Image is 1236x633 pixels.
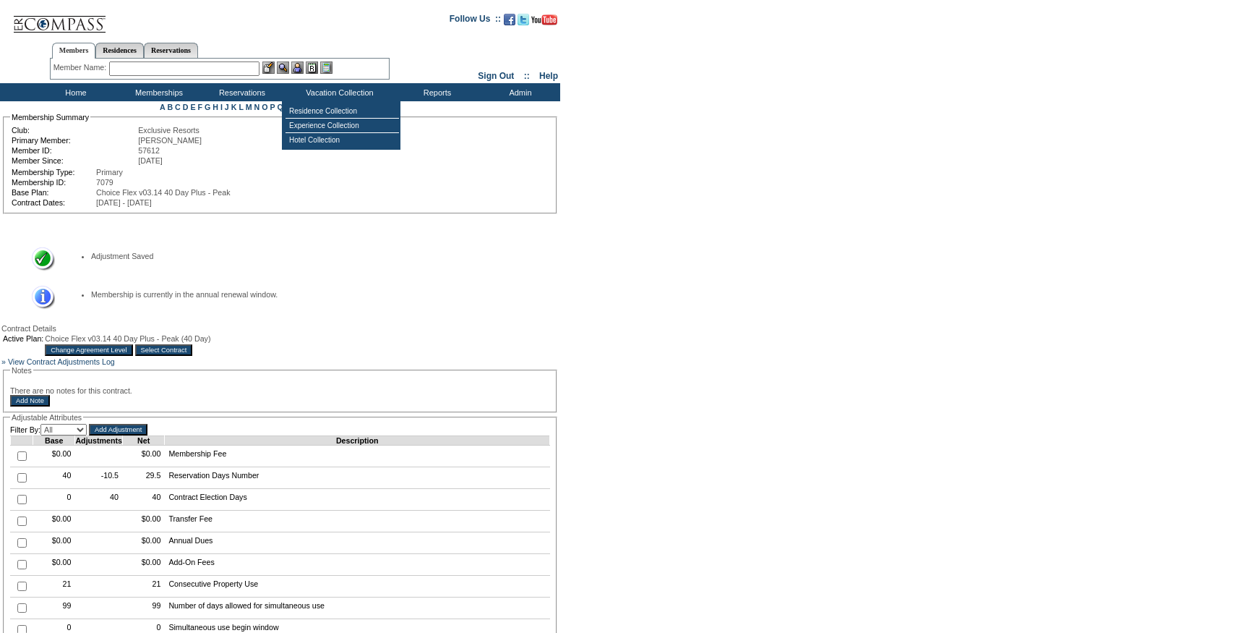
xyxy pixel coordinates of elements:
[10,366,33,375] legend: Notes
[306,61,318,74] img: Reservations
[277,103,283,111] a: Q
[478,71,514,81] a: Sign Out
[53,61,109,74] div: Member Name:
[45,334,210,343] span: Choice Flex v03.14 40 Day Plus - Peak (40 Day)
[22,247,55,271] img: Success Message
[10,413,83,422] legend: Adjustable Attributes
[165,467,550,489] td: Reservation Days Number
[33,489,75,511] td: 0
[138,146,160,155] span: 57612
[122,436,164,446] td: Net
[291,61,304,74] img: Impersonate
[122,532,164,554] td: $0.00
[12,198,95,207] td: Contract Dates:
[10,113,90,122] legend: Membership Summary
[1,324,559,333] div: Contract Details
[199,83,282,101] td: Reservations
[1,357,115,366] a: » View Contract Adjustments Log
[167,103,173,111] a: B
[12,178,95,187] td: Membership ID:
[504,18,515,27] a: Become our fan on Facebook
[262,103,267,111] a: O
[138,156,163,165] span: [DATE]
[122,511,164,532] td: $0.00
[12,168,95,177] td: Membership Type:
[10,395,50,407] input: Add Note
[33,554,75,576] td: $0.00
[12,126,137,135] td: Club:
[213,103,218,111] a: H
[524,71,530,81] span: ::
[394,83,477,101] td: Reports
[262,61,275,74] img: b_edit.gif
[282,83,394,101] td: Vacation Collection
[138,126,199,135] span: Exclusive Resorts
[122,467,164,489] td: 29.5
[33,467,75,489] td: 40
[320,61,332,74] img: b_calculator.gif
[116,83,199,101] td: Memberships
[96,198,152,207] span: [DATE] - [DATE]
[75,489,123,511] td: 40
[165,532,550,554] td: Annual Dues
[286,119,399,133] td: Experience Collection
[33,511,75,532] td: $0.00
[239,103,243,111] a: L
[450,12,501,30] td: Follow Us ::
[75,436,123,446] td: Adjustments
[33,532,75,554] td: $0.00
[122,446,164,467] td: $0.00
[504,14,515,25] img: Become our fan on Facebook
[205,103,210,111] a: G
[91,290,536,299] li: Membership is currently in the annual renewal window.
[197,103,202,111] a: F
[144,43,198,58] a: Reservations
[175,103,181,111] a: C
[75,467,123,489] td: -10.5
[122,489,164,511] td: 40
[91,252,536,260] li: Adjustment Saved
[165,511,550,532] td: Transfer Fee
[12,4,106,33] img: Compass Home
[220,103,223,111] a: I
[33,83,116,101] td: Home
[22,286,55,310] img: Information Message
[246,103,252,111] a: M
[122,598,164,619] td: 99
[96,188,230,197] span: Choice Flex v03.14 40 Day Plus - Peak
[138,136,202,145] span: [PERSON_NAME]
[165,598,550,619] td: Number of days allowed for simultaneous use
[165,554,550,576] td: Add-On Fees
[165,436,550,446] td: Description
[10,424,87,436] td: Filter By:
[531,18,557,27] a: Subscribe to our YouTube Channel
[122,554,164,576] td: $0.00
[3,334,43,343] td: Active Plan:
[183,103,189,111] a: D
[165,446,550,467] td: Membership Fee
[12,136,137,145] td: Primary Member:
[52,43,96,59] a: Members
[286,133,399,147] td: Hotel Collection
[10,386,132,395] span: There are no notes for this contract.
[33,436,75,446] td: Base
[33,576,75,598] td: 21
[254,103,260,111] a: N
[270,103,275,111] a: P
[45,344,132,356] input: Change Agreement Level
[12,146,137,155] td: Member ID:
[89,424,147,436] input: Add Adjustment
[122,576,164,598] td: 21
[96,178,113,187] span: 7079
[165,576,550,598] td: Consecutive Property Use
[12,188,95,197] td: Base Plan:
[96,168,123,177] span: Primary
[231,103,237,111] a: K
[531,14,557,25] img: Subscribe to our YouTube Channel
[12,156,137,165] td: Member Since:
[225,103,229,111] a: J
[95,43,144,58] a: Residences
[518,14,529,25] img: Follow us on Twitter
[165,489,550,511] td: Contract Election Days
[190,103,195,111] a: E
